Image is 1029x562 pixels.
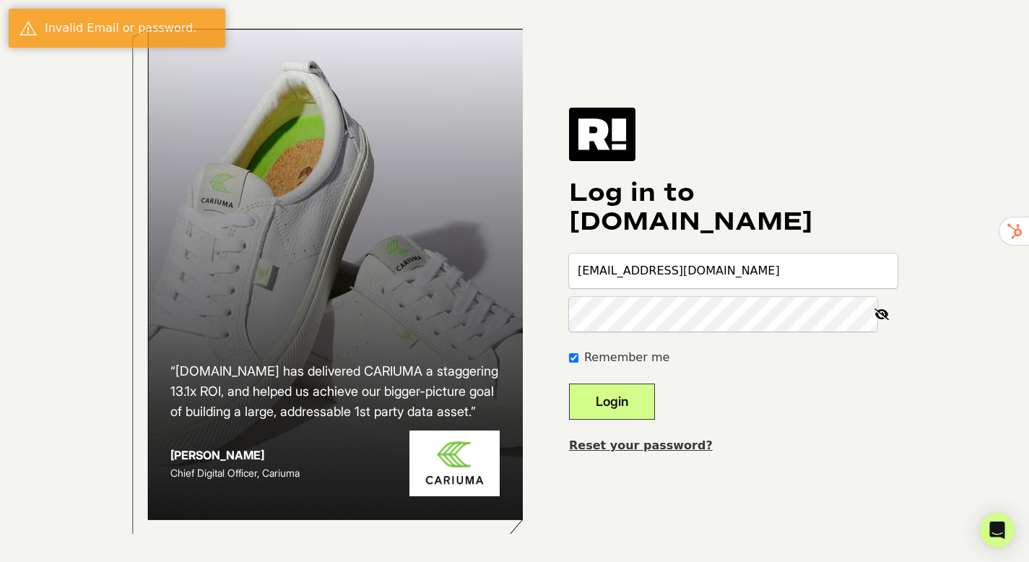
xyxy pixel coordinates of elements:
[569,178,898,236] h1: Log in to [DOMAIN_NAME]
[170,467,300,479] span: Chief Digital Officer, Cariuma
[569,384,655,420] button: Login
[170,361,500,422] h2: “[DOMAIN_NAME] has delivered CARIUMA a staggering 13.1x ROI, and helped us achieve our bigger-pic...
[170,448,264,462] strong: [PERSON_NAME]
[569,438,713,452] a: Reset your password?
[45,20,214,37] div: Invalid Email or password.
[569,254,898,288] input: Email
[980,513,1015,548] div: Open Intercom Messenger
[584,349,669,366] label: Remember me
[569,108,635,161] img: Retention.com
[409,431,500,496] img: Cariuma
